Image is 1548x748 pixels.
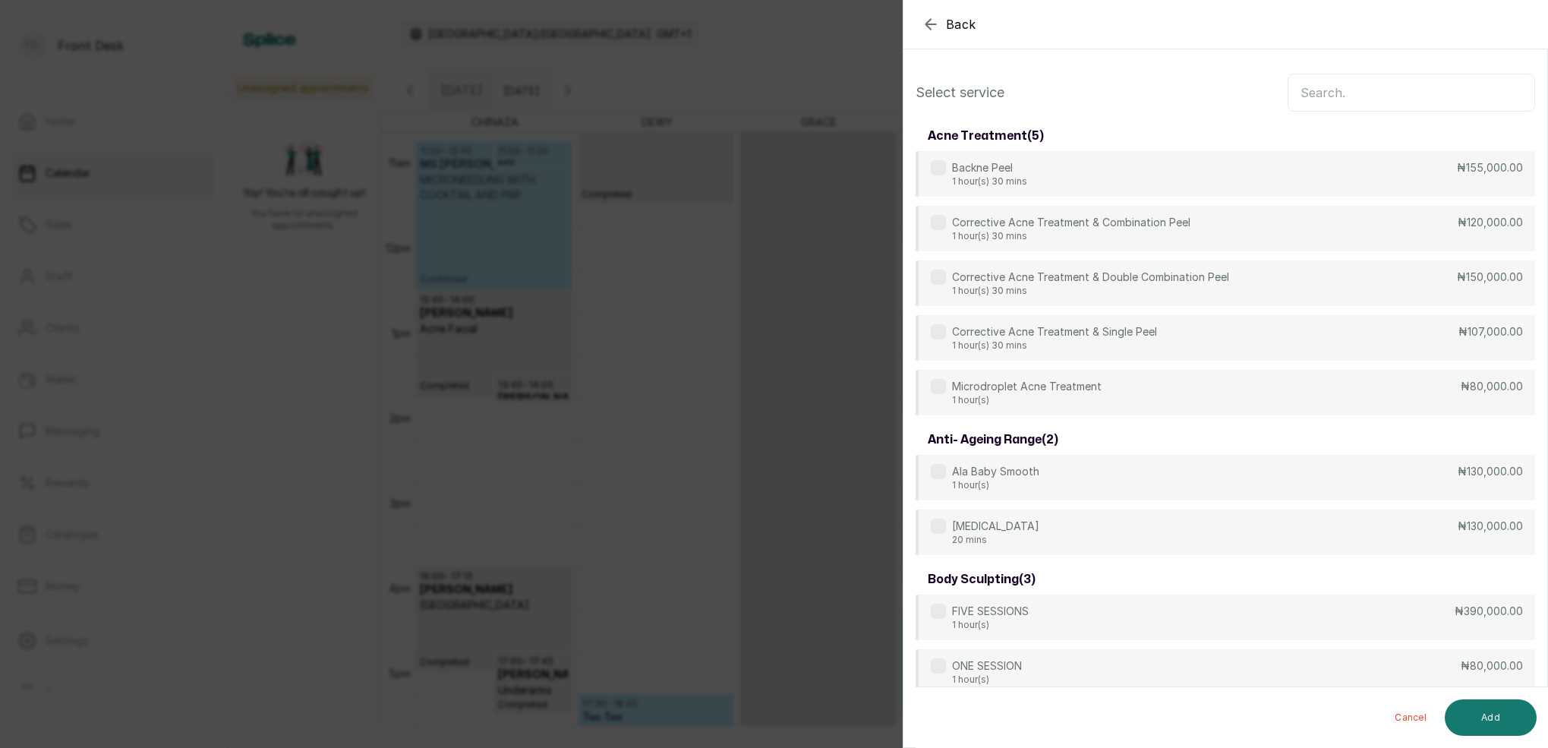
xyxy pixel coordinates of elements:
h3: anti- ageing range ( 2 ) [928,431,1058,449]
p: ₦155,000.00 [1457,160,1523,175]
h3: acne treatment ( 5 ) [928,127,1044,145]
p: ₦130,000.00 [1458,464,1523,479]
p: 1 hour(s) 30 mins [952,175,1027,188]
span: Back [946,15,976,33]
p: Corrective Acne Treatment & Combination Peel [952,215,1190,230]
p: 1 hour(s) [952,674,1022,686]
p: Ala Baby Smooth [952,464,1039,479]
p: 1 hour(s) [952,479,1039,491]
p: ₦390,000.00 [1455,604,1523,619]
button: Back [922,15,976,33]
input: Search. [1288,74,1535,112]
p: Select service [916,82,1004,103]
button: Cancel [1382,699,1439,736]
p: 1 hour(s) [952,394,1102,406]
p: Corrective Acne Treatment & Double Combination Peel [952,270,1229,285]
h3: body sculpting ( 3 ) [928,570,1036,589]
p: 20 mins [952,534,1039,546]
p: 1 hour(s) 30 mins [952,339,1157,352]
p: Corrective Acne Treatment & Single Peel [952,324,1157,339]
p: ₦120,000.00 [1458,215,1523,230]
p: ONE SESSION [952,658,1022,674]
button: Add [1445,699,1537,736]
p: Backne Peel [952,160,1027,175]
p: ₦150,000.00 [1457,270,1523,285]
p: 1 hour(s) [952,619,1029,631]
p: 1 hour(s) 30 mins [952,285,1229,297]
p: ₦130,000.00 [1458,519,1523,534]
p: Microdroplet Acne Treatment [952,379,1102,394]
p: ₦80,000.00 [1461,379,1523,394]
p: FIVE SESSIONS [952,604,1029,619]
p: ₦107,000.00 [1458,324,1523,339]
p: ₦80,000.00 [1461,658,1523,674]
p: [MEDICAL_DATA] [952,519,1039,534]
p: 1 hour(s) 30 mins [952,230,1190,242]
